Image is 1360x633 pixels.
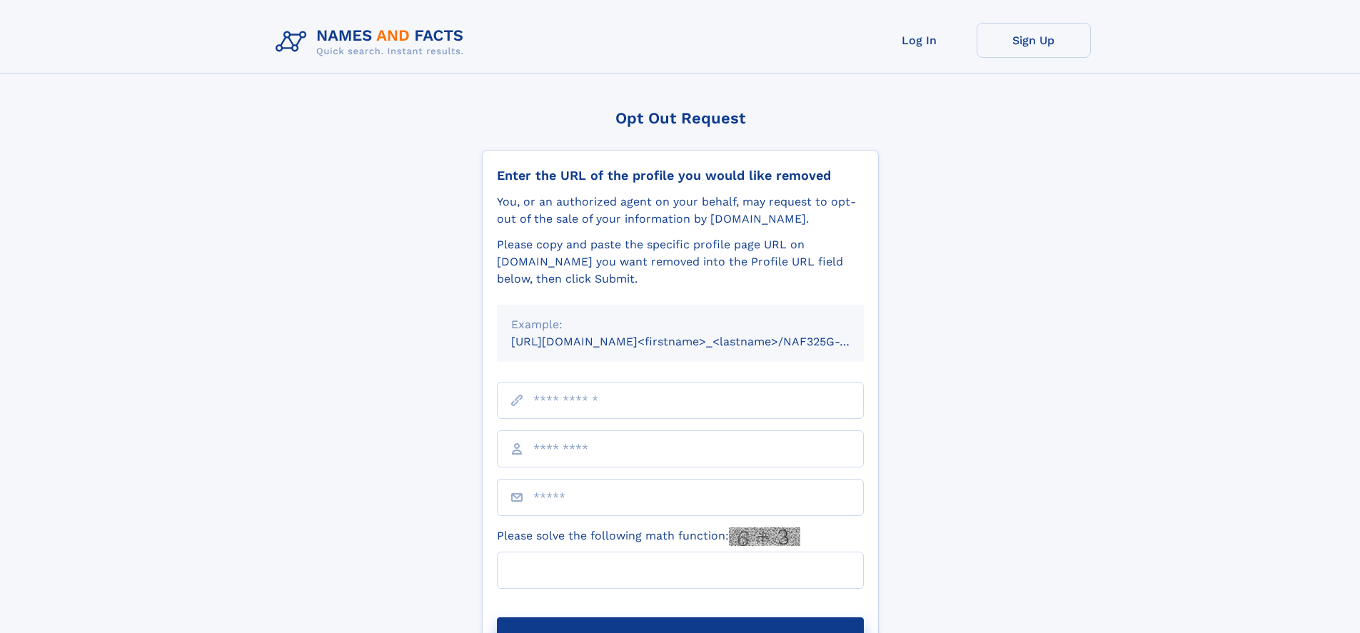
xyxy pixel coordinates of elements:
[497,168,864,183] div: Enter the URL of the profile you would like removed
[497,236,864,288] div: Please copy and paste the specific profile page URL on [DOMAIN_NAME] you want removed into the Pr...
[497,527,800,546] label: Please solve the following math function:
[482,109,879,127] div: Opt Out Request
[862,23,977,58] a: Log In
[511,335,891,348] small: [URL][DOMAIN_NAME]<firstname>_<lastname>/NAF325G-xxxxxxxx
[511,316,850,333] div: Example:
[270,23,475,61] img: Logo Names and Facts
[977,23,1091,58] a: Sign Up
[497,193,864,228] div: You, or an authorized agent on your behalf, may request to opt-out of the sale of your informatio...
